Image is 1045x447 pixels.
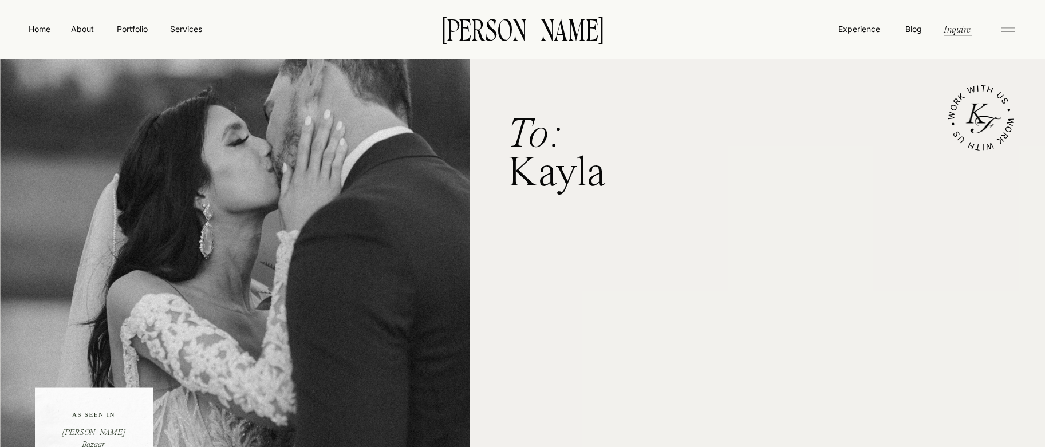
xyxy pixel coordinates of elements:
a: Home [26,23,53,35]
p: AS SEEN IN [49,410,139,437]
a: Experience [837,23,881,35]
a: Services [169,23,203,35]
a: Inquire [943,22,972,35]
i: To: [507,114,563,157]
a: Blog [902,23,924,34]
h1: Kayla [507,116,663,188]
a: [PERSON_NAME] [424,17,621,41]
a: Portfolio [112,23,152,35]
a: About [69,23,95,34]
